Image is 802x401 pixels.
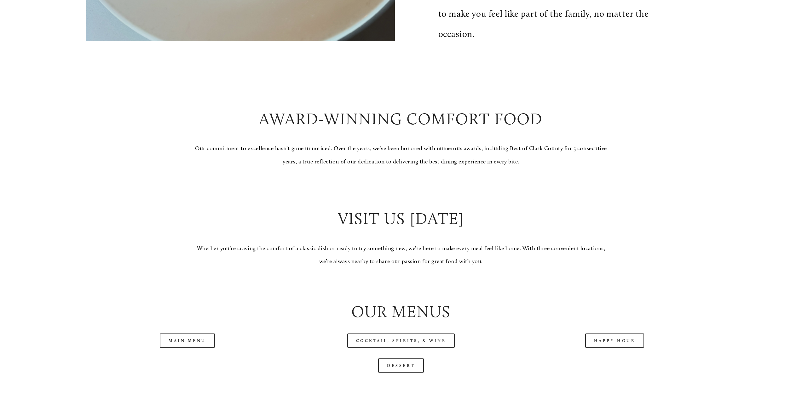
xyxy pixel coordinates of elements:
a: Happy Hour [585,333,644,348]
h2: Award-Winning Comfort Food [193,108,609,130]
a: Cocktail, Spirits, & Wine [347,333,455,348]
a: Main Menu [160,333,215,348]
h2: Our Menus [86,300,716,323]
a: Dessert [378,358,424,373]
p: Our commitment to excellence hasn’t gone unnoticed. Over the years, we've been honored with numer... [193,142,609,168]
h2: Visit Us [DATE] [193,207,609,230]
p: Whether you're craving the comfort of a classic dish or ready to try something new, we’re here to... [193,242,609,268]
